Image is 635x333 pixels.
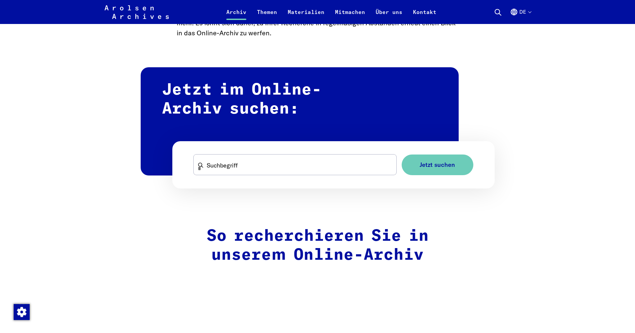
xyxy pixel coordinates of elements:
a: Materialien [282,8,330,24]
a: Kontakt [408,8,442,24]
nav: Primär [221,4,442,20]
h2: Jetzt im Online-Archiv suchen: [141,67,459,175]
a: Themen [252,8,282,24]
a: Über uns [370,8,408,24]
img: Zustimmung ändern [14,304,30,320]
a: Mitmachen [330,8,370,24]
h2: So recherchieren Sie in unserem Online-Archiv [177,227,459,265]
span: Jetzt suchen [420,162,455,168]
button: Deutsch, Sprachauswahl [510,8,531,24]
button: Jetzt suchen [402,155,473,175]
a: Archiv [221,8,252,24]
